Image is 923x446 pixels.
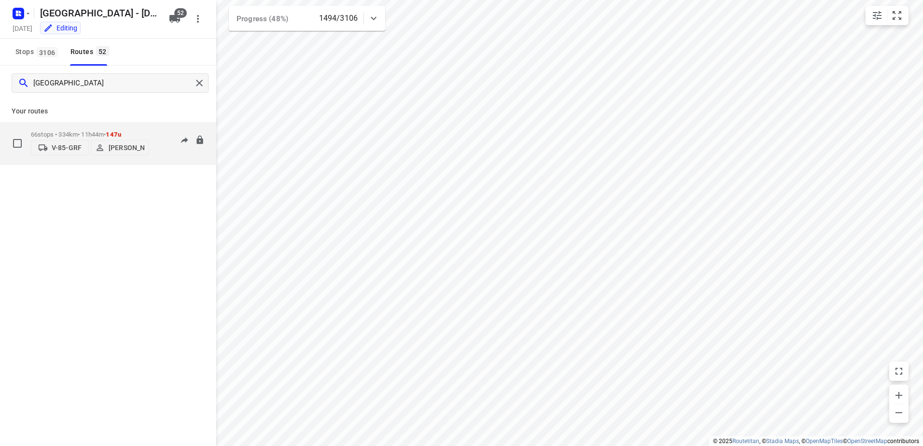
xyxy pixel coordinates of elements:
[165,9,184,28] button: 52
[106,131,121,138] span: 147u
[188,9,208,28] button: More
[806,438,843,445] a: OpenMapTiles
[31,131,149,138] p: 66 stops • 334km • 11h44m
[12,106,205,116] p: Your routes
[766,438,799,445] a: Stadia Maps
[37,47,58,57] span: 3106
[866,6,909,25] div: small contained button group
[15,46,61,58] span: Stops
[237,14,288,23] span: Progress (48%)
[9,23,36,34] h5: Project date
[104,131,106,138] span: •
[867,6,887,25] button: Map settings
[8,134,27,153] span: Select
[174,8,187,18] span: 52
[70,46,112,58] div: Routes
[91,140,149,155] button: [PERSON_NAME]
[52,144,82,152] p: V-85-GRF
[33,76,192,91] input: Search routes
[713,438,919,445] li: © 2025 , © , © © contributors
[732,438,759,445] a: Routetitan
[195,135,205,146] button: Lock route
[847,438,887,445] a: OpenStreetMap
[175,131,194,150] button: Send to driver
[109,144,144,152] p: [PERSON_NAME]
[887,6,907,25] button: Fit zoom
[36,5,161,21] h5: [GEOGRAPHIC_DATA] - [DATE]
[319,13,358,24] p: 1494/3106
[31,140,89,155] button: V-85-GRF
[43,23,77,33] div: Editing
[229,6,385,31] div: Progress (48%)1494/3106
[96,46,109,56] span: 52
